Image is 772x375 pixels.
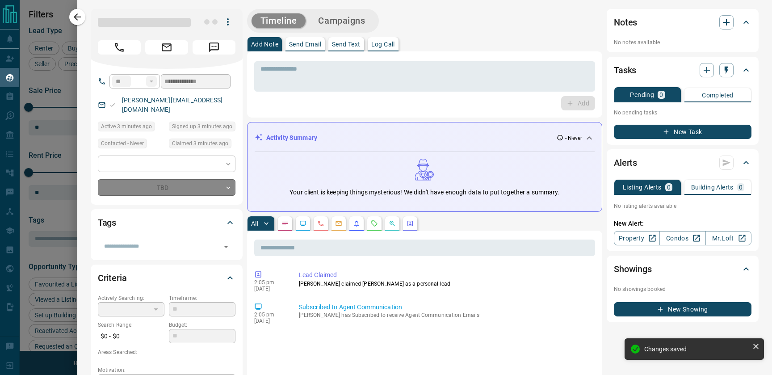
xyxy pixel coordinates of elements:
p: 0 [739,184,743,190]
h2: Tasks [614,63,636,77]
h2: Tags [98,215,116,230]
span: Contacted - Never [101,139,144,148]
h2: Alerts [614,156,637,170]
p: Completed [702,92,734,98]
p: No listing alerts available [614,202,751,210]
a: Mr.Loft [705,231,751,245]
p: Send Email [289,41,321,47]
p: No pending tasks [614,106,751,119]
p: Add Note [251,41,278,47]
span: Message [193,40,235,55]
p: [PERSON_NAME] claimed [PERSON_NAME] as a personal lead [299,280,592,288]
div: TBD [98,179,235,196]
p: Budget: [169,321,235,329]
svg: Opportunities [389,220,396,227]
p: [DATE] [254,286,285,292]
p: 2:05 pm [254,279,285,286]
div: Tags [98,212,235,233]
p: 0 [659,92,663,98]
span: Claimed 3 minutes ago [172,139,228,148]
p: Listing Alerts [623,184,662,190]
p: Motivation: [98,366,235,374]
div: Showings [614,258,751,280]
svg: Emails [335,220,342,227]
p: Actively Searching: [98,294,164,302]
a: Condos [659,231,705,245]
svg: Calls [317,220,324,227]
svg: Notes [281,220,289,227]
div: Fri Aug 15 2025 [169,122,235,134]
span: Signed up 3 minutes ago [172,122,232,131]
div: Fri Aug 15 2025 [98,122,164,134]
h2: Notes [614,15,637,29]
button: Campaigns [309,13,374,28]
button: New Task [614,125,751,139]
p: New Alert: [614,219,751,228]
div: Changes saved [644,346,749,353]
p: Pending [630,92,654,98]
div: Criteria [98,267,235,289]
h2: Criteria [98,271,127,285]
div: Tasks [614,59,751,81]
button: Timeline [252,13,306,28]
div: Activity Summary- Never [255,130,595,146]
p: Log Call [371,41,395,47]
p: Lead Claimed [299,270,592,280]
svg: Listing Alerts [353,220,360,227]
svg: Lead Browsing Activity [299,220,306,227]
p: All [251,220,258,227]
p: Your client is keeping things mysterious! We didn't have enough data to put together a summary. [289,188,559,197]
p: - Never [565,134,582,142]
p: No showings booked [614,285,751,293]
p: Areas Searched: [98,348,235,356]
span: Email [145,40,188,55]
a: Property [614,231,660,245]
span: Call [98,40,141,55]
svg: Requests [371,220,378,227]
p: $0 - $0 [98,329,164,344]
p: Search Range: [98,321,164,329]
p: Send Text [332,41,361,47]
span: Active 3 minutes ago [101,122,152,131]
p: Subscribed to Agent Communication [299,303,592,312]
p: Activity Summary [266,133,317,143]
button: New Showing [614,302,751,316]
a: [PERSON_NAME][EMAIL_ADDRESS][DOMAIN_NAME] [122,97,223,113]
p: 2:05 pm [254,312,285,318]
p: Building Alerts [691,184,734,190]
h2: Showings [614,262,652,276]
p: 0 [667,184,671,190]
div: Fri Aug 15 2025 [169,139,235,151]
svg: Agent Actions [407,220,414,227]
p: Timeframe: [169,294,235,302]
p: [DATE] [254,318,285,324]
button: Open [220,240,232,253]
svg: Email Valid [109,102,116,108]
p: No notes available [614,38,751,46]
p: [PERSON_NAME] has Subscribed to receive Agent Communication Emails [299,312,592,318]
div: Notes [614,12,751,33]
div: Alerts [614,152,751,173]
